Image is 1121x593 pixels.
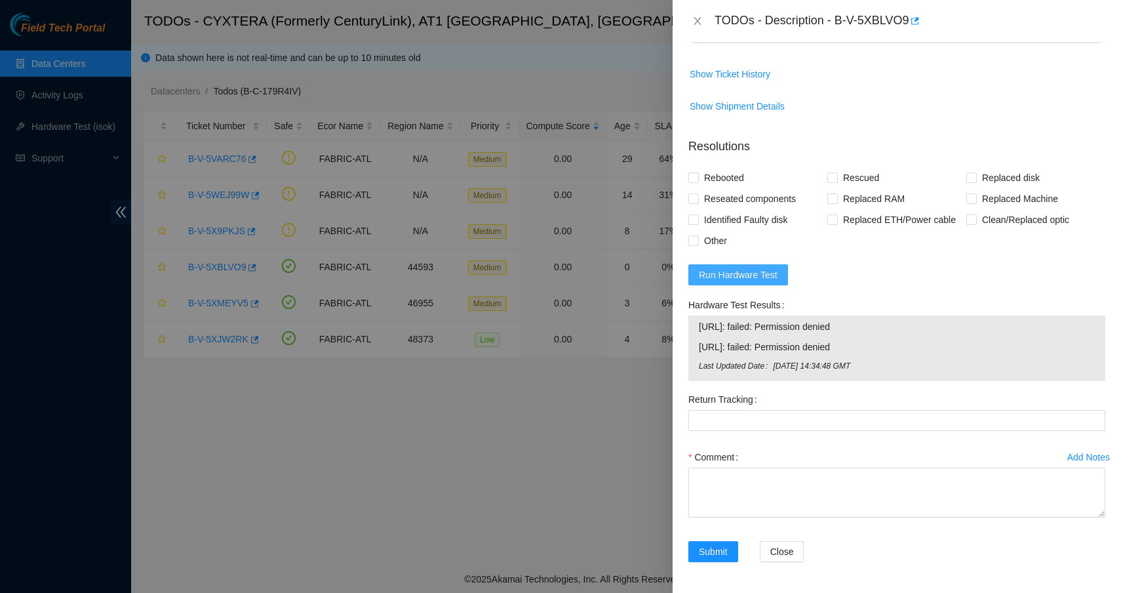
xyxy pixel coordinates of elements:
button: Close [760,541,804,562]
button: Add Notes [1067,447,1111,468]
textarea: Comment [688,468,1105,518]
button: Run Hardware Test [688,264,788,285]
span: Rebooted [699,167,749,188]
button: Show Shipment Details [689,96,785,117]
div: Add Notes [1067,453,1110,462]
span: Run Hardware Test [699,268,777,282]
button: Close [688,15,707,28]
button: Submit [688,541,738,562]
span: Show Ticket History [690,67,770,81]
span: close [692,16,703,26]
span: Rescued [838,167,884,188]
span: Replaced RAM [838,188,910,209]
span: Reseated components [699,188,801,209]
input: Return Tracking [688,410,1105,431]
span: [URL]: failed: Permission denied [699,319,1095,334]
label: Comment [688,447,743,468]
span: Close [770,544,794,559]
label: Hardware Test Results [688,295,789,316]
button: Show Ticket History [689,64,771,85]
div: TODOs - Description - B-V-5XBLVO9 [715,10,1105,31]
span: [URL]: failed: Permission denied [699,340,1095,354]
span: Submit [699,544,728,559]
label: Return Tracking [688,389,762,410]
span: Last Updated Date [699,360,773,373]
span: Replaced disk [977,167,1045,188]
span: Replaced ETH/Power cable [838,209,961,230]
span: Other [699,230,732,251]
p: Resolutions [688,127,1105,155]
span: Replaced Machine [977,188,1063,209]
span: Clean/Replaced optic [977,209,1074,230]
span: Show Shipment Details [690,99,785,113]
span: [DATE] 14:34:48 GMT [773,360,1095,373]
span: Identified Faulty disk [699,209,793,230]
